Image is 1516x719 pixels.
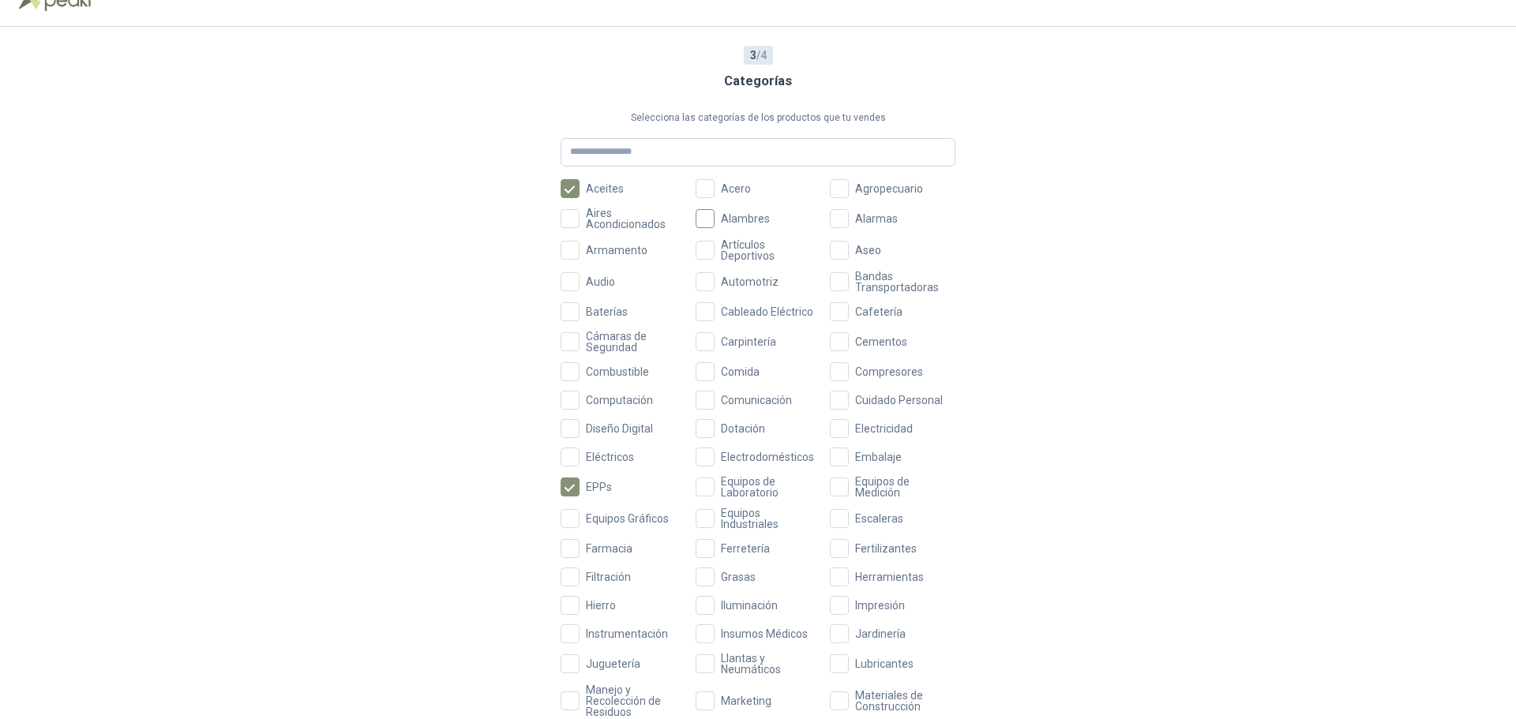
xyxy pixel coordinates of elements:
span: Filtración [580,571,637,582]
span: Combustible [580,366,655,377]
span: Ferretería [715,543,776,554]
span: Juguetería [580,658,647,669]
span: Hierro [580,600,622,611]
span: Alarmas [849,213,904,224]
span: Baterías [580,306,634,317]
span: Lubricantes [849,658,920,669]
span: Impresión [849,600,911,611]
span: Herramientas [849,571,930,582]
span: Aseo [849,245,887,256]
span: Equipos Gráficos [580,513,675,524]
span: Cementos [849,336,914,347]
span: EPPs [580,481,618,492]
span: Llantas y Neumáticos [715,653,821,675]
span: Bandas Transportadoras [849,271,955,293]
span: Instrumentación [580,628,674,639]
span: Electricidad [849,423,919,434]
span: Fertilizantes [849,543,923,554]
span: Materiales de Construcción [849,690,955,712]
span: Automotriz [715,276,785,287]
span: Artículos Deportivos [715,239,821,261]
span: Cafetería [849,306,909,317]
span: Aires Acondicionados [580,208,686,230]
span: Jardinería [849,628,912,639]
b: 3 [750,49,756,62]
span: / 4 [750,47,767,64]
span: Embalaje [849,451,908,462]
span: Agropecuario [849,183,929,194]
span: Manejo y Recolección de Residuos [580,684,686,717]
span: Aceites [580,183,630,194]
span: Computación [580,395,659,406]
p: Selecciona las categorías de los productos que tu vendes [561,110,955,125]
span: Equipos de Laboratorio [715,476,821,498]
span: Armamento [580,245,654,256]
span: Compresores [849,366,929,377]
span: Farmacia [580,543,639,554]
span: Iluminación [715,600,784,611]
span: Comida [715,366,766,377]
span: Carpintería [715,336,782,347]
span: Diseño Digital [580,423,659,434]
span: Grasas [715,571,762,582]
span: Cuidado Personal [849,395,949,406]
span: Dotación [715,423,771,434]
span: Alambres [715,213,776,224]
span: Eléctricos [580,451,640,462]
span: Insumos Médicos [715,628,814,639]
span: Equipos de Medición [849,476,955,498]
span: Electrodomésticos [715,451,820,462]
span: Escaleras [849,513,910,524]
span: Marketing [715,695,778,706]
span: Equipos Industriales [715,507,821,530]
span: Cámaras de Seguridad [580,331,686,353]
span: Audio [580,276,621,287]
span: Acero [715,183,757,194]
span: Cableado Eléctrico [715,306,820,317]
span: Comunicación [715,395,798,406]
h3: Categorías [724,71,792,92]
